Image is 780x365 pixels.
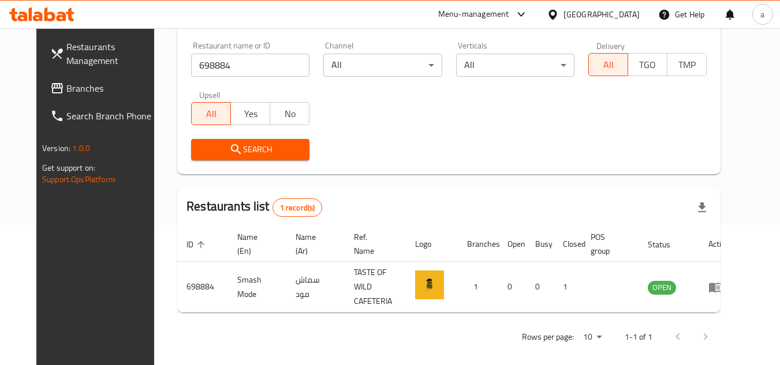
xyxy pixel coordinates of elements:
th: Busy [526,227,554,262]
td: TASTE OF WILD CAFETERIA [345,262,406,313]
td: سماش مود [286,262,345,313]
span: ID [186,238,208,251]
button: TMP [667,53,707,76]
span: a [760,8,764,21]
td: 1 [458,262,498,313]
span: TGO [633,57,663,73]
span: Version: [42,141,70,156]
th: Action [699,227,739,262]
a: Search Branch Phone [41,102,167,130]
img: Smash Mode [415,270,444,299]
th: Branches [458,227,498,262]
span: Restaurants Management [66,40,158,67]
th: Open [498,227,526,262]
input: Search for restaurant name or ID.. [191,54,309,77]
div: All [323,54,442,77]
span: Name (Ar) [296,230,331,258]
button: No [270,102,309,125]
h2: Restaurant search [191,14,707,31]
td: 698884 [177,262,228,313]
div: OPEN [648,281,676,295]
span: Status [648,238,685,251]
td: 1 [554,262,581,313]
span: No [275,106,305,122]
span: Yes [236,106,266,122]
span: Search [200,142,300,157]
button: Search [191,139,309,160]
label: Delivery [596,42,625,50]
button: TGO [628,53,667,76]
span: Search Branch Phone [66,109,158,123]
span: Get support on: [42,160,95,175]
button: All [588,53,628,76]
span: POS group [591,230,625,258]
div: [GEOGRAPHIC_DATA] [563,8,640,21]
div: Menu [708,280,730,294]
span: OPEN [648,281,676,294]
td: Smash Mode [228,262,286,313]
span: 1.0.0 [72,141,90,156]
div: All [456,54,574,77]
button: Yes [230,102,270,125]
span: TMP [672,57,702,73]
a: Branches [41,74,167,102]
span: Branches [66,81,158,95]
a: Support.OpsPlatform [42,172,115,187]
span: Name (En) [237,230,273,258]
div: Export file [688,194,716,221]
td: 0 [526,262,554,313]
div: Menu-management [438,7,509,21]
button: All [191,102,231,125]
td: 0 [498,262,526,313]
label: Upsell [199,91,221,99]
div: Total records count [273,198,323,217]
p: Rows per page: [522,330,574,344]
span: All [196,106,226,122]
th: Logo [406,227,458,262]
h2: Restaurants list [186,198,322,217]
span: All [594,57,624,73]
table: enhanced table [177,227,739,313]
span: 1 record(s) [273,202,322,213]
a: Restaurants Management [41,33,167,74]
th: Closed [554,227,581,262]
div: Rows per page: [579,329,606,346]
span: Ref. Name [354,230,392,258]
p: 1-1 of 1 [625,330,652,344]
